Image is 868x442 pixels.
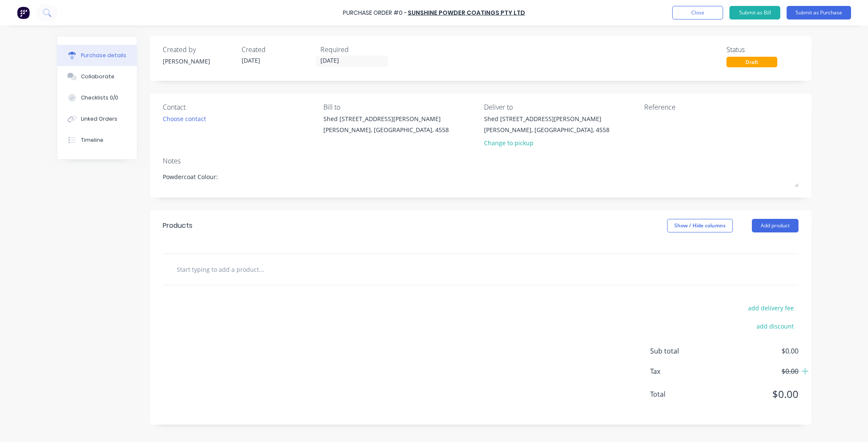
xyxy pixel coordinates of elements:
[729,6,780,19] button: Submit as Bill
[242,44,314,55] div: Created
[752,219,798,232] button: Add product
[163,44,235,55] div: Created by
[17,6,30,19] img: Factory
[57,66,137,87] button: Collaborate
[672,6,723,19] button: Close
[726,57,777,67] div: Draft
[163,57,235,66] div: [PERSON_NAME]
[323,102,478,112] div: Bill to
[81,94,118,102] div: Checklists 0/0
[163,156,798,166] div: Notes
[484,114,609,123] div: Shed [STREET_ADDRESS][PERSON_NAME]
[743,302,798,313] button: add delivery fee
[484,125,609,134] div: [PERSON_NAME], [GEOGRAPHIC_DATA], 4558
[163,102,317,112] div: Contact
[163,114,206,123] div: Choose contact
[163,221,192,231] div: Products
[667,219,733,232] button: Show / Hide columns
[163,168,798,187] textarea: Powdercoat Colour:
[323,114,449,123] div: Shed [STREET_ADDRESS][PERSON_NAME]
[57,45,137,66] button: Purchase details
[714,387,798,402] span: $0.00
[644,102,798,112] div: Reference
[320,44,392,55] div: Required
[81,136,103,144] div: Timeline
[57,87,137,108] button: Checklists 0/0
[484,102,638,112] div: Deliver to
[323,125,449,134] div: [PERSON_NAME], [GEOGRAPHIC_DATA], 4558
[57,130,137,151] button: Timeline
[484,138,609,147] div: Change to pickup
[81,52,126,59] div: Purchase details
[57,108,137,130] button: Linked Orders
[343,8,407,17] div: Purchase Order #0 -
[176,261,346,278] input: Start typing to add a product...
[787,6,851,19] button: Submit as Purchase
[650,389,714,399] span: Total
[650,346,714,356] span: Sub total
[714,346,798,356] span: $0.00
[751,320,798,331] button: add discount
[726,44,798,55] div: Status
[81,115,117,123] div: Linked Orders
[714,366,798,376] span: $0.00
[408,8,525,17] a: Sunshine Powder Coatings Pty Ltd
[650,366,714,376] span: Tax
[81,73,114,80] div: Collaborate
